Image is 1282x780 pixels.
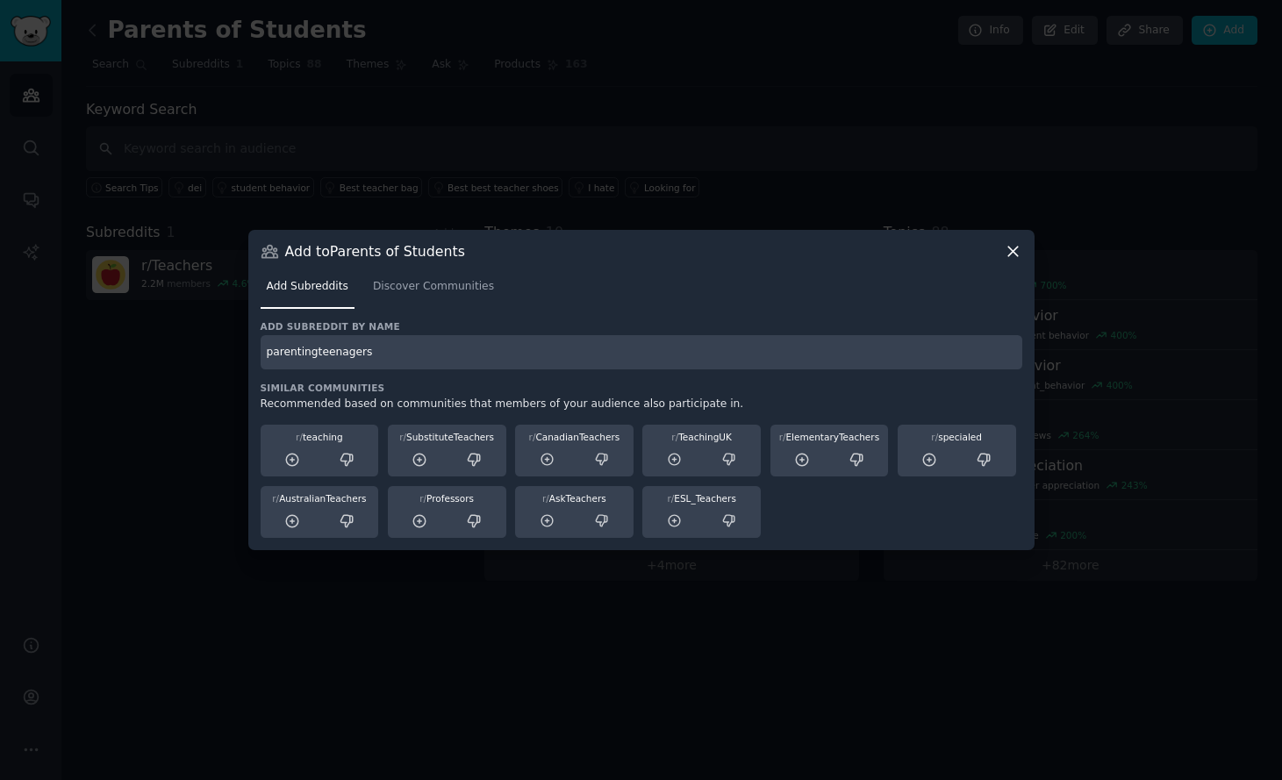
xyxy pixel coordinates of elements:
[779,432,786,442] span: r/
[648,431,755,443] div: TeachingUK
[521,431,627,443] div: CanadianTeachers
[267,431,373,443] div: teaching
[777,431,883,443] div: ElementaryTeachers
[648,492,755,504] div: ESL_Teachers
[261,397,1022,412] div: Recommended based on communities that members of your audience also participate in.
[261,335,1022,369] input: Enter subreddit name and press enter
[529,432,536,442] span: r/
[542,493,549,504] span: r/
[521,492,627,504] div: AskTeachers
[285,242,465,261] h3: Add to Parents of Students
[272,493,279,504] span: r/
[261,382,1022,394] h3: Similar Communities
[261,320,1022,333] h3: Add subreddit by name
[904,431,1010,443] div: specialed
[667,493,674,504] span: r/
[367,273,500,309] a: Discover Communities
[267,279,348,295] span: Add Subreddits
[394,431,500,443] div: SubstituteTeachers
[671,432,678,442] span: r/
[267,492,373,504] div: AustralianTeachers
[261,273,355,309] a: Add Subreddits
[373,279,494,295] span: Discover Communities
[419,493,426,504] span: r/
[931,432,938,442] span: r/
[394,492,500,504] div: Professors
[399,432,406,442] span: r/
[296,432,303,442] span: r/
